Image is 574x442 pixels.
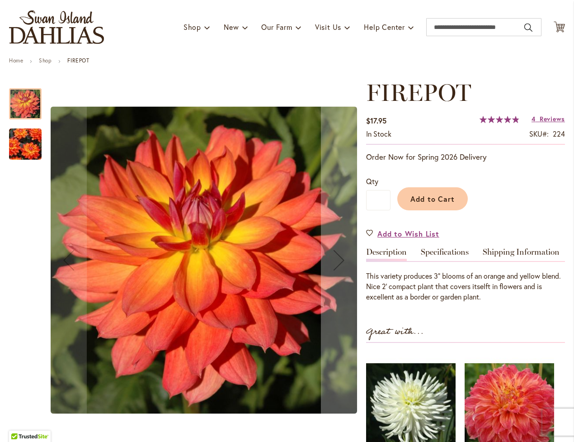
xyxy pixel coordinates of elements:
[261,22,292,32] span: Our Farm
[366,129,391,139] div: Availability
[377,228,439,239] span: Add to Wish List
[9,57,23,64] a: Home
[532,114,536,123] span: 4
[532,114,565,123] a: 4 Reviews
[366,248,407,261] a: Description
[553,129,565,139] div: 224
[480,116,519,123] div: 98%
[51,79,357,442] div: FIREPOTFIREPOT
[397,187,468,210] button: Add to Cart
[366,116,386,125] span: $17.95
[366,324,424,339] strong: Great with...
[366,152,565,162] p: Order Now for Spring 2026 Delivery
[39,57,52,64] a: Shop
[9,119,42,160] div: FIREPOT
[483,248,560,261] a: Shipping Information
[51,79,399,442] div: Product Images
[224,22,239,32] span: New
[366,176,378,186] span: Qty
[183,22,201,32] span: Shop
[540,114,565,123] span: Reviews
[364,22,405,32] span: Help Center
[9,79,51,119] div: FIREPOT
[421,248,469,261] a: Specifications
[366,78,471,107] span: FIREPOT
[366,129,391,138] span: In stock
[7,410,32,435] iframe: Launch Accessibility Center
[366,248,565,302] div: Detailed Product Info
[67,57,89,64] strong: FIREPOT
[51,79,357,442] div: FIREPOT
[366,271,565,302] div: This variety produces 3" blooms of an orange and yellow blend. Nice 2' compact plant that covers ...
[315,22,341,32] span: Visit Us
[529,129,549,138] strong: SKU
[9,10,104,44] a: store logo
[51,107,357,414] img: FIREPOT
[366,228,439,239] a: Add to Wish List
[321,79,357,442] button: Next
[410,194,455,204] span: Add to Cart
